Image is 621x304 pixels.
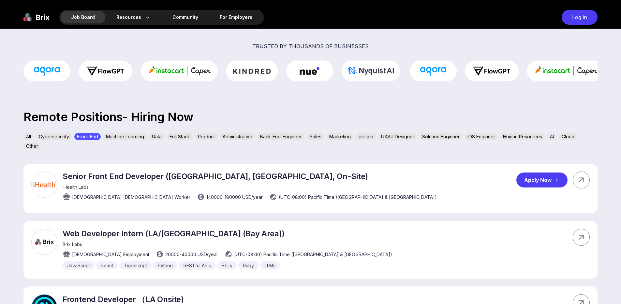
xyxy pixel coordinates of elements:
[307,133,324,140] div: Sales
[167,133,193,140] div: Full Stack
[547,133,556,140] div: AI
[327,133,353,140] div: Marketing
[500,133,545,140] div: Human Resources
[63,242,82,247] span: Brix Labs
[103,133,147,140] div: Machine Learning
[106,11,161,23] div: Resources
[61,11,105,23] div: Job Board
[420,133,462,140] div: Solution Enginner
[72,251,149,258] span: [DEMOGRAPHIC_DATA] Employment
[258,133,304,140] div: Back-End-Engineer
[72,194,190,200] span: [DEMOGRAPHIC_DATA] [DEMOGRAPHIC_DATA] Worker
[238,261,259,269] div: Ruby
[220,133,255,140] div: Administrative
[179,261,215,269] div: RESTful APIs
[63,261,95,269] div: JavaScript
[217,261,237,269] div: ETLs
[23,133,34,140] div: All
[465,133,498,140] div: iOS Enginner
[63,184,89,190] span: iHealth Labs
[356,133,376,140] div: design
[559,133,577,140] div: Cloud
[119,261,152,269] div: Typescript
[378,133,417,140] div: UX/UI Designer
[96,261,118,269] div: React
[279,194,437,200] span: (UTC-08:00) Pacific Time ([GEOGRAPHIC_DATA] & [GEOGRAPHIC_DATA])
[36,133,72,140] div: Cybersecurity
[63,172,437,181] p: Senior Front End Developer ([GEOGRAPHIC_DATA], [GEOGRAPHIC_DATA], On-Site)
[206,194,263,200] span: 140000 - 180000 USD /year
[63,229,392,238] p: Web Developer Intern (LA/[GEOGRAPHIC_DATA] (Bay Area))
[562,10,598,25] div: Log in
[516,173,573,187] a: Apply Now
[234,251,392,258] span: (UTC-08:00) Pacific Time ([GEOGRAPHIC_DATA] & [GEOGRAPHIC_DATA])
[149,133,164,140] div: Data
[153,261,177,269] div: Python
[516,173,568,187] div: Apply Now
[23,143,41,149] div: Other
[260,261,280,269] div: LLMs
[209,11,263,23] a: For Employers
[195,133,217,140] div: Product
[162,11,209,23] a: Community
[74,133,101,140] div: Front-End
[165,251,218,258] span: 20000 - 40000 USD /year
[558,10,598,25] a: Log in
